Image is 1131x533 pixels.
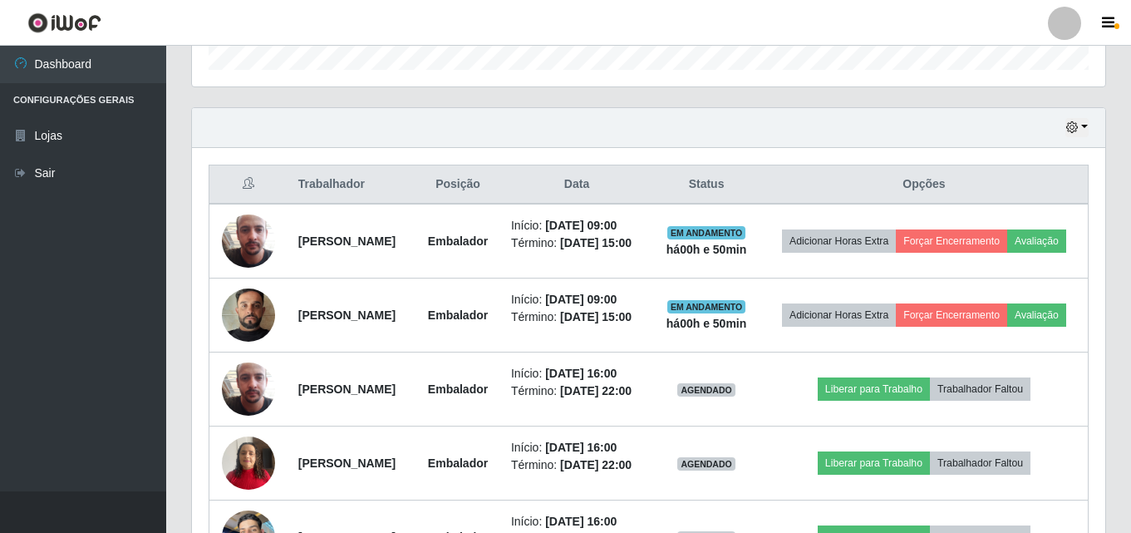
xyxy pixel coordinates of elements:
span: AGENDADO [677,457,735,471]
button: Liberar para Trabalho [818,452,930,475]
img: 1737135977494.jpeg [222,427,275,498]
li: Início: [511,217,642,234]
span: AGENDADO [677,383,735,397]
time: [DATE] 16:00 [545,515,617,528]
th: Status [652,165,760,205]
th: Opções [760,165,1089,205]
span: EM ANDAMENTO [667,226,746,239]
li: Término: [511,382,642,400]
strong: Embalador [428,457,488,470]
button: Forçar Encerramento [896,229,1007,253]
strong: [PERSON_NAME] [298,308,396,322]
strong: [PERSON_NAME] [298,234,396,248]
img: CoreUI Logo [27,12,101,33]
img: 1745843945427.jpeg [222,342,275,437]
li: Término: [511,457,642,474]
strong: Embalador [428,308,488,322]
strong: há 00 h e 50 min [666,243,747,256]
button: Forçar Encerramento [896,304,1007,327]
button: Trabalhador Faltou [930,378,1030,401]
li: Início: [511,291,642,308]
button: Adicionar Horas Extra [782,229,896,253]
strong: Embalador [428,382,488,396]
time: [DATE] 22:00 [560,458,632,471]
button: Liberar para Trabalho [818,378,930,401]
li: Início: [511,439,642,457]
time: [DATE] 09:00 [545,293,617,306]
time: [DATE] 22:00 [560,384,632,397]
strong: [PERSON_NAME] [298,382,396,396]
strong: Embalador [428,234,488,248]
button: Adicionar Horas Extra [782,304,896,327]
strong: [PERSON_NAME] [298,457,396,470]
li: Início: [511,365,642,382]
th: Data [501,165,652,205]
th: Posição [415,165,501,205]
button: Trabalhador Faltou [930,452,1030,475]
time: [DATE] 15:00 [560,310,632,323]
th: Trabalhador [288,165,415,205]
li: Término: [511,308,642,326]
button: Avaliação [1007,229,1066,253]
strong: há 00 h e 50 min [666,317,747,330]
time: [DATE] 16:00 [545,367,617,380]
time: [DATE] 16:00 [545,441,617,454]
li: Término: [511,234,642,252]
img: 1745843945427.jpeg [222,194,275,289]
span: EM ANDAMENTO [667,300,746,313]
time: [DATE] 09:00 [545,219,617,232]
li: Início: [511,513,642,531]
button: Avaliação [1007,304,1066,327]
time: [DATE] 15:00 [560,236,632,249]
img: 1732360371404.jpeg [222,268,275,363]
